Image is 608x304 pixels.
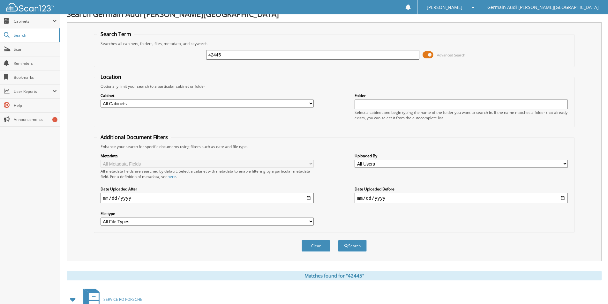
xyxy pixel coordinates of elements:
[302,240,330,252] button: Clear
[101,168,314,179] div: All metadata fields are searched by default. Select a cabinet with metadata to enable filtering b...
[338,240,367,252] button: Search
[14,89,52,94] span: User Reports
[355,193,568,203] input: end
[97,144,571,149] div: Enhance your search for specific documents using filters such as date and file type.
[14,103,57,108] span: Help
[437,53,465,57] span: Advanced Search
[103,297,142,302] span: SERVICE RO PORSCHE
[14,75,57,80] span: Bookmarks
[97,134,171,141] legend: Additional Document Filters
[487,5,599,9] span: Germain Audi [PERSON_NAME][GEOGRAPHIC_DATA]
[97,31,134,38] legend: Search Term
[101,153,314,159] label: Metadata
[97,84,571,89] div: Optionally limit your search to a particular cabinet or folder
[355,186,568,192] label: Date Uploaded Before
[52,117,57,122] div: 1
[14,47,57,52] span: Scan
[355,153,568,159] label: Uploaded By
[101,211,314,216] label: File type
[14,61,57,66] span: Reminders
[101,93,314,98] label: Cabinet
[14,33,56,38] span: Search
[97,41,571,46] div: Searches all cabinets, folders, files, metadata, and keywords
[355,93,568,98] label: Folder
[14,19,52,24] span: Cabinets
[14,117,57,122] span: Announcements
[97,73,124,80] legend: Location
[6,3,54,11] img: scan123-logo-white.svg
[576,273,608,304] iframe: Chat Widget
[101,186,314,192] label: Date Uploaded After
[67,271,602,280] div: Matches found for "42445"
[101,193,314,203] input: start
[168,174,176,179] a: here
[355,110,568,121] div: Select a cabinet and begin typing the name of the folder you want to search in. If the name match...
[427,5,462,9] span: [PERSON_NAME]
